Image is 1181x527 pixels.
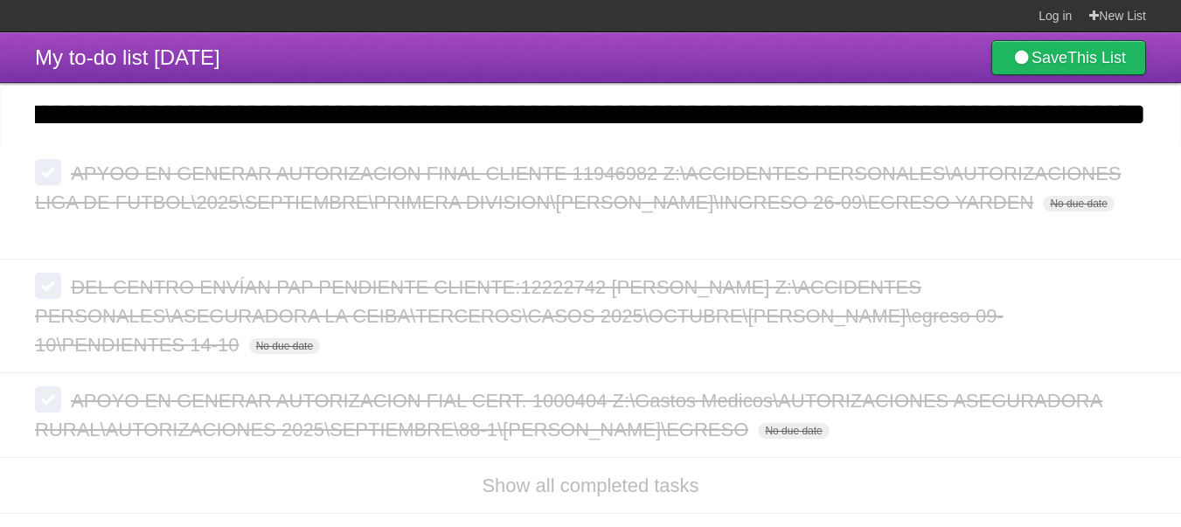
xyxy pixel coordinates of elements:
span: APOYO EN GENERAR AUTORIZACION FIAL CERT. 1000404 Z:\Gastos Medicos\AUTORIZACIONES ASEGURADORA RUR... [35,390,1102,440]
b: This List [1067,49,1126,66]
span: DEL CENTRO ENVÍAN PAP PENDIENTE CLIENTE:12222742 [PERSON_NAME] Z:\ACCIDENTES PERSONALES\ASEGURADO... [35,276,1004,356]
a: SaveThis List [991,40,1146,75]
span: APYOO EN GENERAR AUTORIZACION FINAL CLIENTE 11946982 Z:\ACCIDENTES PERSONALES\AUTORIZACIONES LIGA... [35,163,1121,213]
label: Done [35,159,61,185]
span: No due date [1043,196,1114,211]
span: My to-do list [DATE] [35,45,220,69]
a: Show all completed tasks [482,475,698,496]
span: No due date [249,338,320,354]
label: Done [35,386,61,413]
label: Done [35,273,61,299]
span: No due date [758,423,829,439]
